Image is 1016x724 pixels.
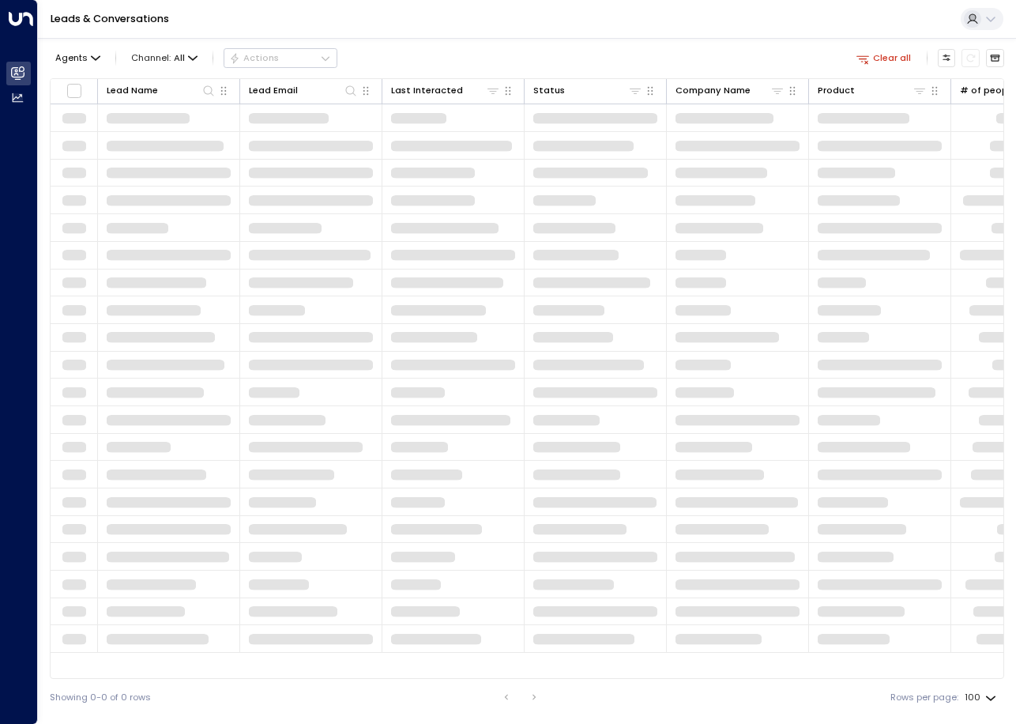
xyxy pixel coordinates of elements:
[50,49,105,66] button: Agents
[818,83,855,98] div: Product
[938,49,956,67] button: Customize
[224,48,337,67] button: Actions
[496,688,545,707] nav: pagination navigation
[51,12,169,25] a: Leads & Conversations
[965,688,999,707] div: 100
[675,83,751,98] div: Company Name
[224,48,337,67] div: Button group with a nested menu
[126,49,202,66] span: Channel:
[107,83,158,98] div: Lead Name
[851,49,916,66] button: Clear all
[126,49,202,66] button: Channel:All
[890,691,958,704] label: Rows per page:
[50,691,151,704] div: Showing 0-0 of 0 rows
[55,54,88,62] span: Agents
[961,49,980,67] span: Refresh
[960,83,1016,98] div: # of people
[391,83,500,98] div: Last Interacted
[107,83,216,98] div: Lead Name
[533,83,642,98] div: Status
[229,52,279,63] div: Actions
[818,83,927,98] div: Product
[675,83,785,98] div: Company Name
[533,83,565,98] div: Status
[391,83,463,98] div: Last Interacted
[249,83,358,98] div: Lead Email
[249,83,298,98] div: Lead Email
[986,49,1004,67] button: Archived Leads
[174,53,185,63] span: All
